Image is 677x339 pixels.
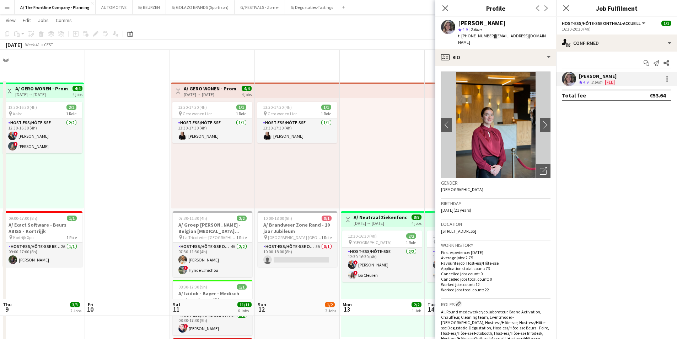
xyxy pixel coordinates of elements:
[173,280,252,335] div: 08:30-17:30 (9h)1/1A/ Izidok - Bayer - Medisch wetenschappelijk congres - Meise Autoweg 3 meise1 ...
[354,221,407,226] div: [DATE] → [DATE]
[257,119,337,143] app-card-role: Host-ess/Hôte-sse1/113:30-17:30 (4h)[PERSON_NAME]
[343,301,352,308] span: Mon
[258,211,337,267] div: 10:00-18:00 (8h)0/1A/ Brandweer Zone Rand - 10 jaar Jubileum [GEOGRAPHIC_DATA] [GEOGRAPHIC_DATA]1...
[56,17,72,23] span: Comms
[13,111,22,116] span: Aalst
[435,4,556,13] h3: Profile
[3,301,12,308] span: Thu
[257,305,266,313] span: 12
[173,243,252,277] app-card-role: Host-ess/Hôte-sse Onthaal-Accueill4A2/207:30-11:30 (4h)[PERSON_NAME]!Hynde El hichou
[20,16,34,25] a: Edit
[605,80,614,85] span: Fee
[178,216,207,221] span: 07:30-11:30 (4h)
[441,228,476,234] span: [STREET_ADDRESS]
[427,248,507,282] app-card-role: Host-ess/Hôte-sse2/212:30-16:30 (4h)![PERSON_NAME]!Bo Cleuren
[236,105,246,110] span: 1/1
[35,16,52,25] a: Jobs
[44,42,53,47] div: CEST
[441,221,550,227] h3: Location
[441,300,550,308] h3: Roles
[321,111,331,116] span: 1 Role
[342,305,352,313] span: 13
[441,260,550,266] p: Favourite job: Host-ess/Hôte-sse
[72,86,82,91] span: 4/4
[263,105,292,110] span: 13:30-17:30 (4h)
[133,0,166,14] button: B/ BEURZEN
[258,243,337,267] app-card-role: Host-ess/Hôte-sse Onthaal-Accueill5A0/110:00-18:00 (8h)
[183,235,236,240] span: La Tricoterie - [GEOGRAPHIC_DATA]
[427,231,507,282] div: 12:30-16:30 (4h)2/2 [GEOGRAPHIC_DATA]1 RoleHost-ess/Hôte-sse2/212:30-16:30 (4h)![PERSON_NAME]!Bo ...
[406,233,416,239] span: 2/2
[183,111,212,116] span: Gero wonen Lier
[441,242,550,248] h3: Work history
[15,0,96,14] button: A/ The Frontline Company - Planning
[441,255,550,260] p: Average jobs: 2.75
[166,0,235,14] button: S/ GOLAZO BRANDS (Sportizon)
[342,231,422,282] app-job-card: 12:30-16:30 (4h)2/2 [GEOGRAPHIC_DATA]1 RoleHost-ess/Hôte-sse2/212:30-16:30 (4h)![PERSON_NAME]!Bo ...
[237,216,247,221] span: 2/2
[3,211,82,267] app-job-card: 09:00-17:00 (8h)1/1A/ Exact Software - Beurs ABISS - Kortrijjk Kortrijk Xpo1 RoleHost-ess/Hôte-ss...
[258,301,266,308] span: Sun
[66,105,76,110] span: 2/2
[172,305,181,313] span: 11
[172,119,252,143] app-card-role: Host-ess/Hôte-sse1/113:30-17:30 (4h)[PERSON_NAME]
[237,302,252,307] span: 11/11
[650,92,666,99] div: €53.64
[184,266,188,270] span: !
[173,290,252,303] h3: A/ Izidok - Bayer - Medisch wetenschappelijk congres - Meise
[184,324,188,328] span: !
[242,86,252,91] span: 4/4
[178,284,207,290] span: 08:30-17:30 (9h)
[590,79,604,85] div: 2.6km
[88,301,93,308] span: Fri
[66,235,77,240] span: 1 Role
[236,235,247,240] span: 1 Role
[6,41,22,48] div: [DATE]
[268,111,297,116] span: Gero wonen Lier
[3,222,82,234] h3: A/ Exact Software - Beurs ABISS - Kortrijjk
[562,21,646,26] button: Host-ess/Hôte-sse Onthaal-Accueill
[321,105,331,110] span: 1/1
[258,222,337,234] h3: A/ Brandweer Zone Rand - 10 jaar Jubileum
[173,301,181,308] span: Sat
[536,164,550,178] div: Open photos pop-in
[238,308,251,313] div: 6 Jobs
[96,0,133,14] button: AUTOMOTIVE
[66,111,76,116] span: 1 Role
[562,92,586,99] div: Total fee
[441,207,471,213] span: [DATE] (21 years)
[285,0,339,14] button: S/ Degustaties-Tastings
[441,276,550,282] p: Cancelled jobs total count: 0
[257,102,337,143] div: 13:30-17:30 (4h)1/1 Gero wonen Lier1 RoleHost-ess/Hôte-sse1/113:30-17:30 (4h)[PERSON_NAME]
[441,282,550,287] p: Worked jobs count: 12
[3,243,82,267] app-card-role: Host-ess/Hôte-sse Beurs - Foire2A1/109:00-17:00 (8h)[PERSON_NAME]
[435,49,556,66] div: Bio
[15,85,68,92] h3: A/ GERO WONEN - Promo host-ess in winkel - Lier (11+12+18+19/10)
[178,105,207,110] span: 13:30-17:30 (4h)
[556,4,677,13] h3: Job Fulfilment
[342,248,422,282] app-card-role: Host-ess/Hôte-sse2/212:30-16:30 (4h)![PERSON_NAME]!Bo Cleuren
[325,308,336,313] div: 2 Jobs
[263,216,292,221] span: 10:00-18:00 (8h)
[412,302,421,307] span: 2/2
[2,102,82,153] app-job-card: 12:30-16:30 (4h)2/2 Aalst1 RoleHost-ess/Hôte-sse2/212:30-16:30 (4h)![PERSON_NAME]![PERSON_NAME]
[462,27,468,32] span: 4.9
[469,27,483,32] span: 2.6km
[67,216,77,221] span: 1/1
[604,79,616,85] div: Crew has different fees then in role
[23,42,41,47] span: Week 41
[172,102,252,143] div: 13:30-17:30 (4h)1/1 Gero wonen Lier1 RoleHost-ess/Hôte-sse1/113:30-17:30 (4h)[PERSON_NAME]
[321,235,332,240] span: 1 Role
[583,79,589,85] span: 4.9
[14,142,18,146] span: !
[9,216,37,221] span: 09:00-17:00 (8h)
[15,92,68,97] div: [DATE] → [DATE]
[237,284,247,290] span: 1/1
[441,250,550,255] p: First experience: [DATE]
[412,308,421,313] div: 1 Job
[406,240,416,245] span: 1 Role
[6,17,16,23] span: View
[72,91,82,97] div: 4 jobs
